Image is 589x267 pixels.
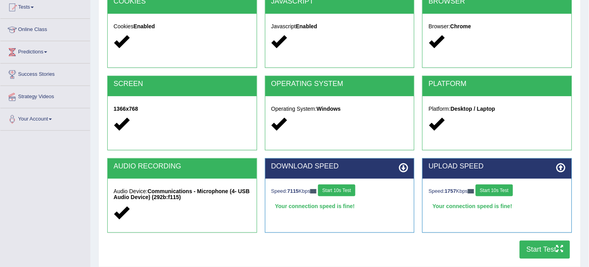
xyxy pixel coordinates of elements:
[468,189,474,194] img: ajax-loader-fb-connection.gif
[0,86,90,106] a: Strategy Videos
[429,24,566,29] h5: Browser:
[114,24,251,29] h5: Cookies
[271,163,409,170] h2: DOWNLOAD SPEED
[0,19,90,38] a: Online Class
[318,185,355,196] button: Start 10s Test
[134,23,155,29] strong: Enabled
[310,189,317,194] img: ajax-loader-fb-connection.gif
[114,106,138,112] strong: 1366x768
[429,106,566,112] h5: Platform:
[271,185,409,198] div: Speed: Kbps
[271,80,409,88] h2: OPERATING SYSTEM
[0,64,90,83] a: Success Stories
[114,80,251,88] h2: SCREEN
[520,241,570,259] button: Start Test
[271,106,409,112] h5: Operating System:
[296,23,317,29] strong: Enabled
[0,41,90,61] a: Predictions
[271,200,409,212] div: Your connection speed is fine!
[114,163,251,170] h2: AUDIO RECORDING
[114,188,250,200] strong: Communications - Microphone (4- USB Audio Device) (292b:f115)
[317,106,341,112] strong: Windows
[114,188,251,201] h5: Audio Device:
[476,185,513,196] button: Start 10s Test
[445,188,456,194] strong: 1757
[451,23,471,29] strong: Chrome
[271,24,409,29] h5: Javascript
[429,163,566,170] h2: UPLOAD SPEED
[429,80,566,88] h2: PLATFORM
[429,185,566,198] div: Speed: Kbps
[451,106,495,112] strong: Desktop / Laptop
[0,108,90,128] a: Your Account
[287,188,299,194] strong: 7115
[429,200,566,212] div: Your connection speed is fine!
